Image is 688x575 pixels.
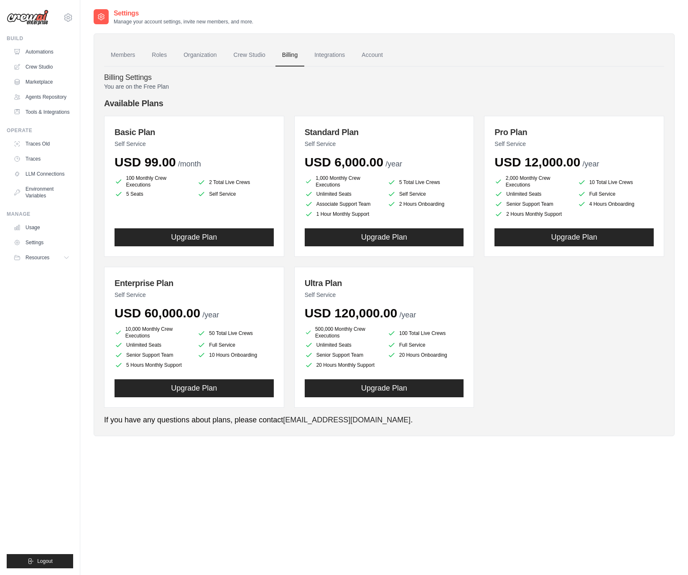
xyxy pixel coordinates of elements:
button: Upgrade Plan [494,228,654,246]
button: Logout [7,554,73,568]
h3: Basic Plan [115,126,274,138]
span: /year [582,160,599,168]
li: 50 Total Live Crews [197,327,273,339]
li: Unlimited Seats [115,341,191,349]
div: Build [7,35,73,42]
div: Operate [7,127,73,134]
li: Full Service [197,341,273,349]
h4: Billing Settings [104,73,664,82]
a: Agents Repository [10,90,73,104]
img: Logo [7,10,48,26]
li: Unlimited Seats [494,190,571,198]
h3: Ultra Plan [305,277,464,289]
li: Full Service [578,190,654,198]
a: Organization [177,44,223,66]
li: 5 Total Live Crews [387,176,464,188]
p: Self Service [305,140,464,148]
a: Traces [10,152,73,166]
a: LLM Connections [10,167,73,181]
p: Self Service [305,291,464,299]
li: 10,000 Monthly Crew Executions [115,326,191,339]
button: Resources [10,251,73,264]
a: Environment Variables [10,182,73,202]
p: If you have any questions about plans, please contact . [104,414,664,426]
a: Members [104,44,142,66]
a: Crew Studio [227,44,272,66]
a: Billing [275,44,304,66]
a: Account [355,44,390,66]
li: Senior Support Team [115,351,191,359]
span: USD 12,000.00 [494,155,580,169]
li: 5 Seats [115,190,191,198]
li: Self Service [197,190,273,198]
a: Settings [10,236,73,249]
h3: Standard Plan [305,126,464,138]
li: 20 Hours Monthly Support [305,361,381,369]
li: Full Service [387,341,464,349]
span: Resources [25,254,49,261]
button: Upgrade Plan [115,379,274,397]
span: /year [400,311,416,319]
button: Upgrade Plan [305,228,464,246]
span: /year [385,160,402,168]
span: USD 99.00 [115,155,176,169]
h4: Available Plans [104,97,664,109]
li: Associate Support Team [305,200,381,208]
a: Crew Studio [10,60,73,74]
p: Self Service [115,140,274,148]
li: 500,000 Monthly Crew Executions [305,326,381,339]
div: Manage [7,211,73,217]
a: Roles [145,44,173,66]
p: Manage your account settings, invite new members, and more. [114,18,253,25]
li: 100 Total Live Crews [387,327,464,339]
span: USD 120,000.00 [305,306,398,320]
li: 10 Total Live Crews [578,176,654,188]
li: 10 Hours Onboarding [197,351,273,359]
li: 1 Hour Monthly Support [305,210,381,218]
li: 1,000 Monthly Crew Executions [305,175,381,188]
span: USD 6,000.00 [305,155,383,169]
li: Self Service [387,190,464,198]
li: 5 Hours Monthly Support [115,361,191,369]
h3: Pro Plan [494,126,654,138]
li: Senior Support Team [305,351,381,359]
li: 20 Hours Onboarding [387,351,464,359]
a: Marketplace [10,75,73,89]
span: Logout [37,558,53,565]
a: Tools & Integrations [10,105,73,119]
a: Usage [10,221,73,234]
li: 2 Total Live Crews [197,176,273,188]
p: Self Service [115,291,274,299]
a: [EMAIL_ADDRESS][DOMAIN_NAME] [283,416,410,424]
li: 4 Hours Onboarding [578,200,654,208]
li: 2,000 Monthly Crew Executions [494,175,571,188]
li: 100 Monthly Crew Executions [115,175,191,188]
h3: Enterprise Plan [115,277,274,289]
li: 2 Hours Onboarding [387,200,464,208]
span: /month [178,160,201,168]
p: Self Service [494,140,654,148]
span: USD 60,000.00 [115,306,200,320]
span: /year [202,311,219,319]
li: Senior Support Team [494,200,571,208]
a: Traces Old [10,137,73,151]
li: Unlimited Seats [305,190,381,198]
li: 2 Hours Monthly Support [494,210,571,218]
li: Unlimited Seats [305,341,381,349]
button: Upgrade Plan [305,379,464,397]
h2: Settings [114,8,253,18]
button: Upgrade Plan [115,228,274,246]
a: Integrations [308,44,352,66]
p: You are on the Free Plan [104,82,664,91]
a: Automations [10,45,73,59]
